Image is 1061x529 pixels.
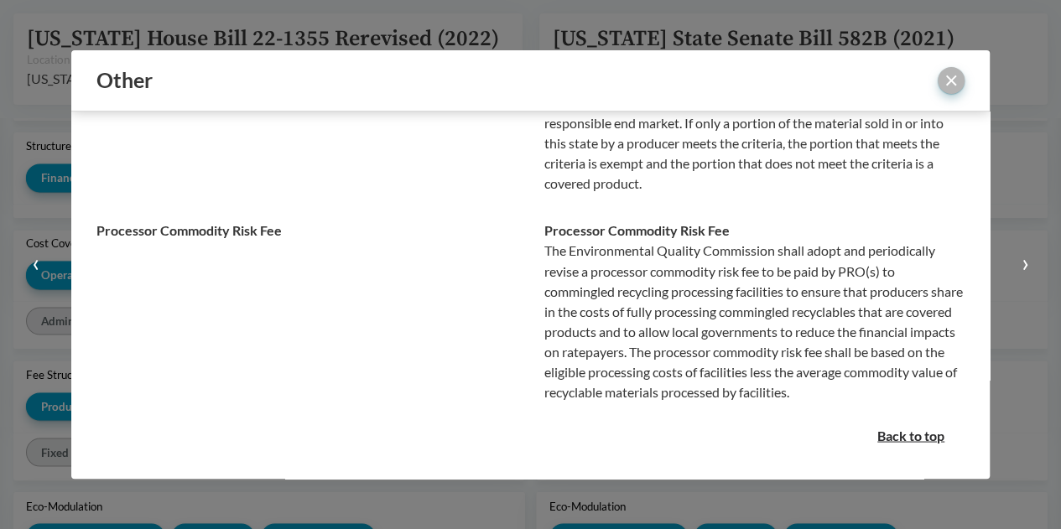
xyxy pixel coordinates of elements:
[32,246,39,277] small: ‹
[96,68,879,92] div: Other
[857,415,965,454] button: Back to top
[1022,246,1029,277] small: ›
[544,241,965,402] p: The Environmental Quality Commission shall adopt and periodically revise a processor commodity ri...
[938,67,965,94] button: close
[544,222,730,238] strong: Processor Commodity Risk Fee
[96,222,282,238] strong: Processor Commodity Risk Fee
